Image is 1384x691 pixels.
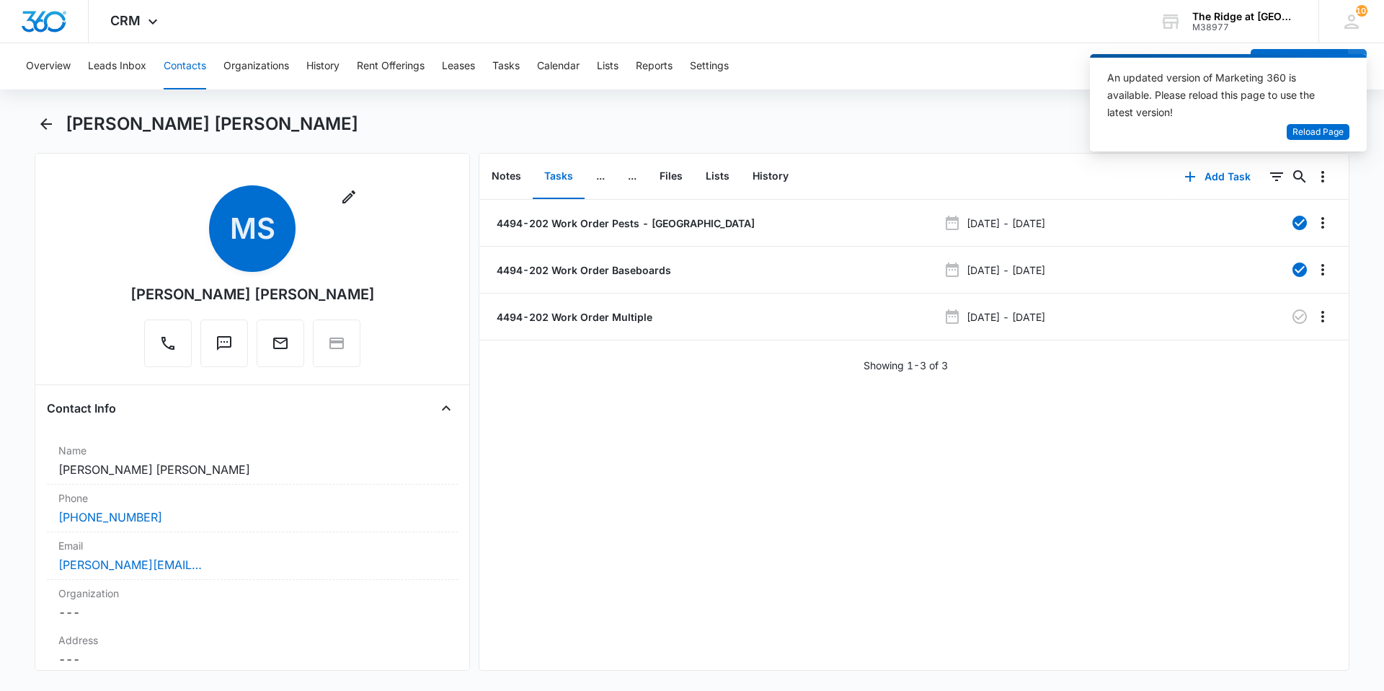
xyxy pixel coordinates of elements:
button: Search... [1288,165,1311,188]
button: Lists [694,154,741,199]
span: MS [209,185,296,272]
a: Email [257,342,304,354]
button: Add Contact [1251,49,1348,84]
label: Organization [58,586,446,601]
button: Overflow Menu [1311,211,1334,234]
button: ... [616,154,648,199]
dd: --- [58,651,446,668]
button: Email [257,320,304,367]
button: Contacts [164,43,206,89]
p: [DATE] - [DATE] [967,309,1045,325]
button: ... [585,154,616,199]
div: Name[PERSON_NAME] [PERSON_NAME] [47,437,458,485]
span: Reload Page [1292,126,1344,139]
button: Close [435,397,458,420]
a: [PERSON_NAME][EMAIL_ADDRESS][DOMAIN_NAME] [58,556,203,573]
button: Add Task [1170,159,1265,194]
button: History [741,154,800,199]
button: Notes [480,154,533,199]
dd: --- [58,604,446,621]
a: Call [144,342,192,354]
button: Filters [1265,165,1288,188]
span: 101 [1356,5,1367,17]
div: Address--- [47,627,458,674]
label: Address [58,633,446,648]
button: History [306,43,340,89]
button: Calendar [537,43,580,89]
a: [PHONE_NUMBER] [58,509,162,526]
div: [PERSON_NAME] [PERSON_NAME] [130,283,375,305]
h4: Contact Info [47,400,116,417]
button: Overflow Menu [1311,165,1334,188]
button: Organizations [223,43,289,89]
button: Text [200,320,248,367]
div: An updated version of Marketing 360 is available. Please reload this page to use the latest version! [1107,69,1332,121]
div: Phone[PHONE_NUMBER] [47,485,458,532]
div: Organization--- [47,580,458,627]
button: Tasks [533,154,585,199]
button: Reports [636,43,673,89]
button: Call [144,320,192,367]
p: [DATE] - [DATE] [967,263,1045,278]
a: 4494-202 Work Order Baseboards [494,263,671,278]
button: Tasks [492,43,520,89]
button: Files [648,154,694,199]
p: [DATE] - [DATE] [967,216,1045,231]
button: Overview [26,43,71,89]
span: CRM [110,13,141,28]
div: Email[PERSON_NAME][EMAIL_ADDRESS][DOMAIN_NAME] [47,532,458,580]
label: Name [58,443,446,458]
button: Back [35,113,57,136]
div: notifications count [1356,5,1367,17]
div: account id [1192,22,1297,32]
p: Showing 1-3 of 3 [864,358,948,373]
button: Overflow Menu [1311,305,1334,328]
button: Rent Offerings [357,43,425,89]
a: Text [200,342,248,354]
dd: [PERSON_NAME] [PERSON_NAME] [58,461,446,478]
label: Phone [58,490,446,506]
button: Overflow Menu [1311,258,1334,281]
div: account name [1192,11,1297,22]
button: Reload Page [1287,124,1349,141]
button: Leases [442,43,475,89]
label: Email [58,538,446,553]
a: 4494-202 Work Order Multiple [494,309,652,325]
h1: [PERSON_NAME] [PERSON_NAME] [66,113,358,135]
button: Settings [690,43,729,89]
a: 4494-202 Work Order Pests - [GEOGRAPHIC_DATA] [494,216,755,231]
button: Lists [597,43,618,89]
button: Leads Inbox [88,43,146,89]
